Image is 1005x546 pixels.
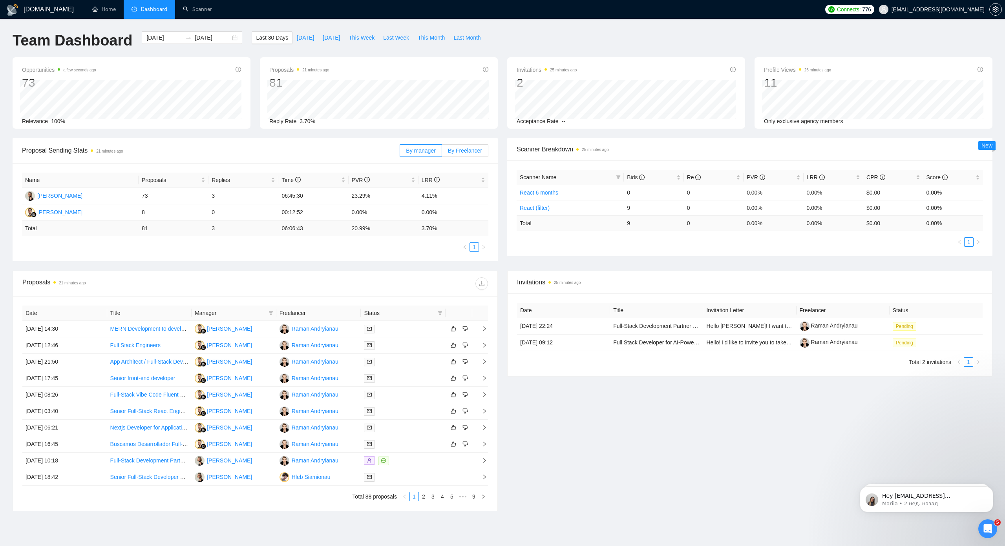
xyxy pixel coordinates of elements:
span: Reply Rate [269,118,296,124]
button: Last 30 Days [252,31,292,44]
button: dislike [460,373,470,383]
td: 0 [684,200,744,215]
button: like [449,357,458,366]
td: 0.00% [744,200,803,215]
img: gigradar-bm.png [201,411,206,416]
a: RARaman Andryianau [280,408,338,414]
span: mail [367,475,372,479]
img: HB [195,373,205,383]
td: 3 [208,188,278,204]
a: 3 [429,492,437,501]
button: like [449,423,458,432]
span: Pending [893,339,916,347]
span: By Freelancer [448,147,482,154]
button: [DATE] [318,31,344,44]
a: RARaman Andryianau [280,375,338,381]
span: setting [990,6,1001,13]
img: RA [280,456,289,466]
span: dislike [462,408,468,414]
a: App Architect / Full-Stack Developer w/ AWS Knowledge [110,359,248,365]
span: like [451,342,456,348]
div: Raman Andryianau [292,324,338,333]
a: homeHome [92,6,116,13]
th: Proposals [139,173,208,188]
img: HB [195,340,205,350]
button: This Month [413,31,449,44]
button: right [479,492,488,501]
div: [PERSON_NAME] [37,191,82,200]
span: 5 [994,519,1001,526]
td: 0.00% [418,204,488,221]
a: RARaman Andryianau [280,440,338,447]
td: 0.00% [923,200,983,215]
span: filter [438,311,442,315]
a: 1 [964,358,973,366]
time: 25 minutes ago [550,68,577,72]
div: Raman Andryianau [292,374,338,382]
span: PVR [352,177,370,183]
a: RARaman Andryianau [280,457,338,463]
span: download [476,280,488,287]
span: filter [269,311,273,315]
div: Raman Andryianau [292,440,338,448]
span: swap-right [185,35,192,41]
span: mail [367,359,372,364]
img: gigradar-bm.png [31,212,37,217]
span: left [957,360,961,364]
span: right [481,494,486,499]
div: [PERSON_NAME] [207,473,252,481]
td: 0 [684,185,744,200]
a: AH[PERSON_NAME] [195,473,252,480]
td: $ 0.00 [863,215,923,231]
span: info-circle [942,175,948,180]
span: Acceptance Rate [517,118,559,124]
span: dislike [462,326,468,332]
span: info-circle [730,67,736,72]
span: PVR [747,174,765,180]
button: like [449,340,458,350]
img: AH [195,456,205,466]
span: left [402,494,407,499]
span: like [451,424,456,431]
span: mail [367,326,372,331]
span: Proposals [269,65,329,75]
a: 9 [470,492,478,501]
li: 1 [964,237,974,247]
span: Bids [627,174,645,180]
span: filter [614,171,622,183]
button: [DATE] [292,31,318,44]
li: 1 [470,242,479,252]
span: filter [616,175,621,180]
td: 0.00% [349,204,418,221]
span: filter [267,307,275,319]
div: [PERSON_NAME] [207,357,252,366]
li: Next Page [479,492,488,501]
div: [PERSON_NAME] [207,456,252,465]
td: 0 [208,204,278,221]
div: 2 [517,75,577,90]
a: RARaman Andryianau [280,342,338,348]
a: AH[PERSON_NAME] [25,192,82,198]
a: RARaman Andryianau [280,358,338,364]
span: Last 30 Days [256,33,288,42]
a: HB[PERSON_NAME] [195,375,252,381]
span: like [451,408,456,414]
img: gigradar-bm.png [201,394,206,400]
span: message [381,458,386,463]
a: Senior front-end developer [110,375,175,381]
button: dislike [460,439,470,449]
div: [PERSON_NAME] [207,341,252,349]
a: searchScanner [183,6,212,13]
img: upwork-logo.png [828,6,835,13]
img: gigradar-bm.png [201,361,206,367]
th: Replies [208,173,278,188]
p: Message from Mariia, sent 2 нед. назад [34,30,135,37]
a: Full-Stack Development Partner – Ongoing Web + Mobile Platform [613,323,775,329]
span: 776 [862,5,871,14]
span: Replies [212,176,269,184]
span: mail [367,425,372,430]
input: Start date [146,33,182,42]
a: Raman Andryianau [800,322,858,329]
div: Raman Andryianau [292,456,338,465]
span: Last Week [383,33,409,42]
